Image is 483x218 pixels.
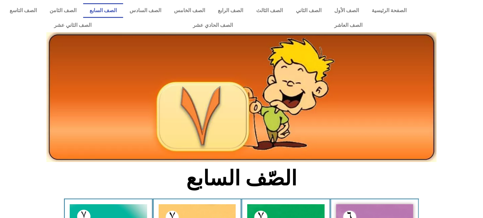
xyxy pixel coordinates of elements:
[250,3,289,18] a: الصف الثالث
[365,3,413,18] a: الصفحة الرئيسية
[43,3,83,18] a: الصف الثامن
[3,3,43,18] a: الصف التاسع
[83,3,123,18] a: الصف السابع
[289,3,328,18] a: الصف الثاني
[123,3,168,18] a: الصف السادس
[211,3,249,18] a: الصف الرابع
[3,18,142,33] a: الصف الثاني عشر
[136,166,347,191] h2: الصّف السابع
[328,3,365,18] a: الصف الأول
[283,18,413,33] a: الصف العاشر
[142,18,283,33] a: الصف الحادي عشر
[168,3,211,18] a: الصف الخامس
